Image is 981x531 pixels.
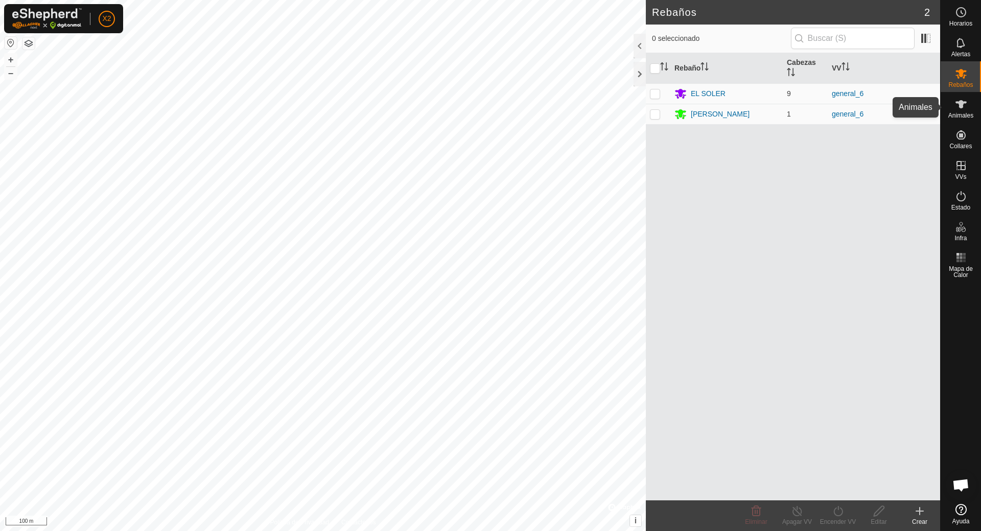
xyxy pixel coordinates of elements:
a: general_6 [832,110,863,118]
th: VV [828,53,940,84]
th: Cabezas [783,53,828,84]
h2: Rebaños [652,6,924,18]
span: Ayuda [952,518,970,524]
span: Eliminar [745,518,767,525]
div: Encender VV [818,517,858,526]
button: + [5,54,17,66]
input: Buscar (S) [791,28,915,49]
img: Logo Gallagher [12,8,82,29]
span: Horarios [949,20,972,27]
div: Apagar VV [777,517,818,526]
span: Estado [951,204,970,211]
span: Rebaños [948,82,973,88]
span: i [635,516,637,525]
span: 1 [787,110,791,118]
div: Crear [899,517,940,526]
a: Ayuda [941,500,981,528]
span: 2 [924,5,930,20]
a: Contáctenos [341,518,376,527]
p-sorticon: Activar para ordenar [700,64,709,72]
button: Capas del Mapa [22,37,35,50]
span: Collares [949,143,972,149]
div: Editar [858,517,899,526]
a: Política de Privacidad [270,518,329,527]
div: [PERSON_NAME] [691,109,750,120]
span: 0 seleccionado [652,33,791,44]
button: i [630,515,641,526]
span: Infra [954,235,967,241]
div: Chat abierto [946,470,976,500]
div: EL SOLER [691,88,726,99]
span: X2 [102,13,111,24]
span: Alertas [951,51,970,57]
p-sorticon: Activar para ordenar [660,64,668,72]
span: VVs [955,174,966,180]
button: Restablecer Mapa [5,37,17,49]
span: Mapa de Calor [943,266,978,278]
th: Rebaño [670,53,783,84]
span: Animales [948,112,973,119]
button: – [5,67,17,79]
span: 9 [787,89,791,98]
p-sorticon: Activar para ordenar [787,70,795,78]
p-sorticon: Activar para ordenar [842,64,850,72]
a: general_6 [832,89,863,98]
